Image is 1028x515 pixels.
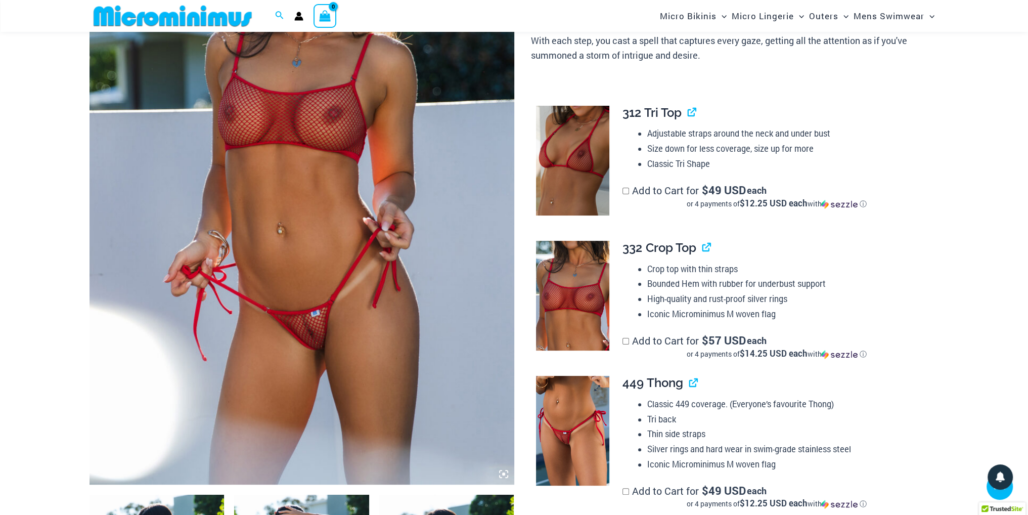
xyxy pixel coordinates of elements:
span: $ [702,333,708,348]
div: or 4 payments of with [622,349,930,359]
span: $12.25 USD each [740,497,807,509]
li: Silver rings and hard wear in swim-grade stainless steel [647,442,930,457]
li: Thin side straps [647,426,930,442]
span: each [747,486,767,496]
label: Add to Cart for [622,334,930,359]
div: or 4 payments of with [622,199,930,209]
li: Iconic Microminimus M woven flag [647,457,930,472]
li: High-quality and rust-proof silver rings [647,291,930,307]
li: Classic Tri Shape [647,156,930,171]
a: Account icon link [294,12,303,21]
li: Classic 449 coverage. (Everyone’s favourite Thong) [647,397,930,412]
span: 57 USD [702,335,746,346]
span: Menu Toggle [794,3,804,29]
span: Outers [809,3,838,29]
img: Sezzle [821,350,858,359]
a: View Shopping Cart, empty [314,4,337,27]
input: Add to Cart for$49 USD eachor 4 payments of$12.25 USD eachwithSezzle Click to learn more about Se... [622,188,629,194]
span: Mens Swimwear [854,3,924,29]
input: Add to Cart for$57 USD eachor 4 payments of$14.25 USD eachwithSezzle Click to learn more about Se... [622,338,629,345]
span: Micro Lingerie [732,3,794,29]
span: Menu Toggle [838,3,848,29]
a: Mens SwimwearMenu ToggleMenu Toggle [851,3,937,29]
a: Micro BikinisMenu ToggleMenu Toggle [657,3,729,29]
nav: Site Navigation [656,2,939,30]
li: Size down for less coverage, size up for more [647,141,930,156]
span: each [747,185,767,195]
span: 49 USD [702,185,746,195]
li: Bounded Hem with rubber for underbust support [647,276,930,291]
span: 449 Thong [622,375,683,390]
img: Summer Storm Red 449 Thong [536,376,609,486]
input: Add to Cart for$49 USD eachor 4 payments of$12.25 USD eachwithSezzle Click to learn more about Se... [622,488,629,495]
img: MM SHOP LOGO FLAT [90,5,256,27]
span: $14.25 USD each [740,348,807,359]
div: or 4 payments of$12.25 USD eachwithSezzle Click to learn more about Sezzle [622,499,930,509]
span: 332 Crop Top [622,240,696,255]
div: or 4 payments of with [622,499,930,509]
label: Add to Cart for [622,184,930,209]
span: $12.25 USD each [740,197,807,209]
span: 49 USD [702,486,746,496]
span: Menu Toggle [717,3,727,29]
li: Tri back [647,412,930,427]
span: $ [702,483,708,498]
span: Menu Toggle [924,3,934,29]
a: Search icon link [275,10,284,23]
li: Iconic Microminimus M woven flag [647,307,930,322]
span: Micro Bikinis [660,3,717,29]
span: 312 Tri Top [622,105,681,120]
a: OutersMenu ToggleMenu Toggle [807,3,851,29]
li: Crop top with thin straps [647,262,930,277]
img: Summer Storm Red 312 Tri Top [536,106,609,216]
img: Sezzle [821,200,858,209]
div: or 4 payments of$14.25 USD eachwithSezzle Click to learn more about Sezzle [622,349,930,359]
label: Add to Cart for [622,484,930,509]
span: $ [702,183,708,197]
div: or 4 payments of$12.25 USD eachwithSezzle Click to learn more about Sezzle [622,199,930,209]
li: Adjustable straps around the neck and under bust [647,126,930,141]
span: each [747,335,767,346]
a: Micro LingerieMenu ToggleMenu Toggle [729,3,807,29]
img: Sezzle [821,500,858,509]
img: Summer Storm Red 332 Crop Top [536,241,609,351]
